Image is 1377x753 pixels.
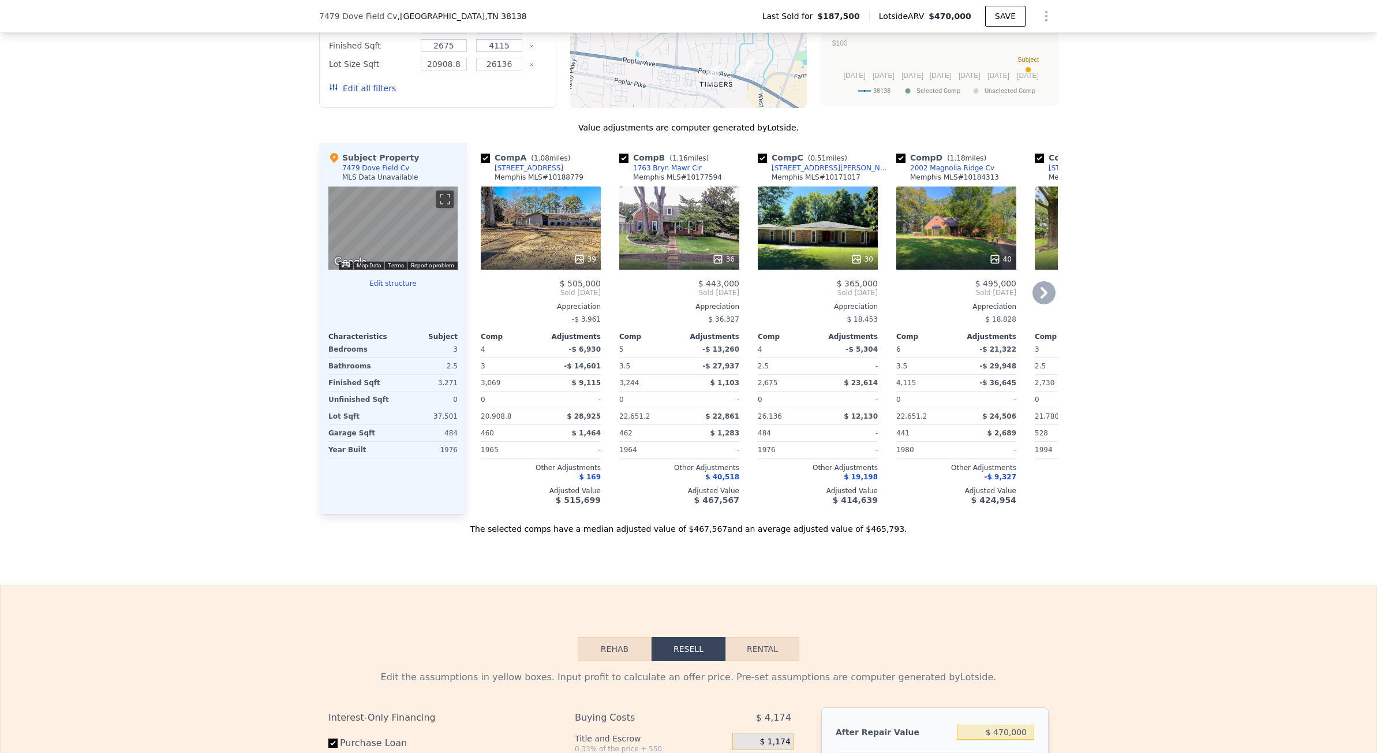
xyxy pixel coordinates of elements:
input: Purchase Loan [328,739,338,748]
div: 2002 Magnolia Ridge Cv [910,163,994,173]
div: 2002 Magnolia Ridge Cv [706,65,719,85]
div: - [959,392,1016,408]
div: 2.5 [1035,358,1092,374]
button: Show Options [1035,5,1058,28]
div: - [682,442,739,458]
div: 3 [395,341,458,357]
span: $ 1,464 [572,429,601,437]
div: 1976 [395,442,458,458]
div: Other Adjustments [619,463,739,472]
div: Appreciation [619,302,739,311]
span: ( miles) [803,154,852,162]
a: Report a problem [411,262,454,269]
span: Sold [DATE] [896,288,1016,297]
span: 5 [619,345,624,353]
div: Adjustments [818,332,878,341]
span: 1.16 [672,154,688,162]
div: 40 [989,254,1012,265]
div: 3,271 [395,375,458,391]
div: - [820,358,878,374]
span: $ 23,614 [844,379,878,387]
text: [DATE] [959,72,981,80]
div: Comp E [1035,152,1128,163]
span: $ 505,000 [560,279,601,288]
span: 484 [758,429,771,437]
span: $470,000 [929,12,971,21]
span: 20,908.8 [481,412,511,420]
div: Other Adjustments [896,463,1016,472]
div: Adjusted Value [481,486,601,495]
div: Garage Sqft [328,425,391,441]
div: 484 [395,425,458,441]
div: 3.5 [896,358,954,374]
div: Adjustments [679,332,739,341]
div: Comp C [758,152,852,163]
span: 0 [896,396,901,404]
div: MLS Data Unavailable [342,173,418,182]
a: [STREET_ADDRESS][PERSON_NAME] [758,163,892,173]
div: 36 [712,254,735,265]
button: Edit all filters [329,83,396,94]
div: Value adjustments are computer generated by Lotside . [319,122,1058,133]
div: - [959,442,1016,458]
span: 441 [896,429,910,437]
div: Comp [758,332,818,341]
div: Subject [393,332,458,341]
button: Clear [529,44,534,49]
span: $ 24,506 [982,412,1016,420]
span: 528 [1035,429,1048,437]
span: -$ 5,304 [846,345,878,353]
div: Lot Size Sqft [329,56,414,72]
div: - [820,392,878,408]
div: - [1035,311,1155,327]
div: Comp [481,332,541,341]
span: 6 [896,345,901,353]
span: 0 [481,396,485,404]
div: 3.5 [619,358,677,374]
div: Comp [619,332,679,341]
span: ( miles) [526,154,575,162]
div: 39 [574,254,596,265]
a: [STREET_ADDRESS][PERSON_NAME] [1035,163,1169,173]
span: 2,730 [1035,379,1054,387]
a: 2002 Magnolia Ridge Cv [896,163,994,173]
div: Appreciation [481,302,601,311]
div: Other Adjustments [1035,463,1155,472]
span: 4 [481,345,485,353]
div: Comp [896,332,956,341]
div: Subject Property [328,152,419,163]
span: $ 18,828 [986,315,1016,323]
span: $ 1,174 [759,737,790,747]
div: Memphis MLS # 10184313 [910,173,999,182]
span: Lotside ARV [879,10,929,22]
div: Adjusted Value [619,486,739,495]
span: $ 22,861 [705,412,739,420]
span: 4 [758,345,762,353]
div: [STREET_ADDRESS][PERSON_NAME] [1049,163,1169,173]
div: After Repair Value [836,722,952,743]
div: 1965 [481,442,538,458]
span: -$ 21,322 [979,345,1016,353]
span: $ 19,198 [844,473,878,481]
div: Bathrooms [328,358,391,374]
span: 2,675 [758,379,777,387]
div: 1994 [1035,442,1092,458]
div: 1976 [758,442,815,458]
text: [DATE] [930,72,952,80]
span: 4,115 [896,379,916,387]
span: $ 28,925 [567,412,601,420]
div: Adjusted Value [1035,486,1155,495]
div: Interest-Only Financing [328,707,547,728]
button: Rehab [578,637,652,661]
div: Title and Escrow [575,733,728,744]
div: Comp [1035,332,1095,341]
text: Unselected Comp [985,87,1035,95]
span: $ 495,000 [975,279,1016,288]
div: Map [328,187,458,270]
div: Characteristics [328,332,393,341]
span: $187,500 [817,10,860,22]
div: Appreciation [896,302,1016,311]
text: [DATE] [901,72,923,80]
div: Adjusted Value [896,486,1016,495]
div: Appreciation [1035,302,1155,311]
